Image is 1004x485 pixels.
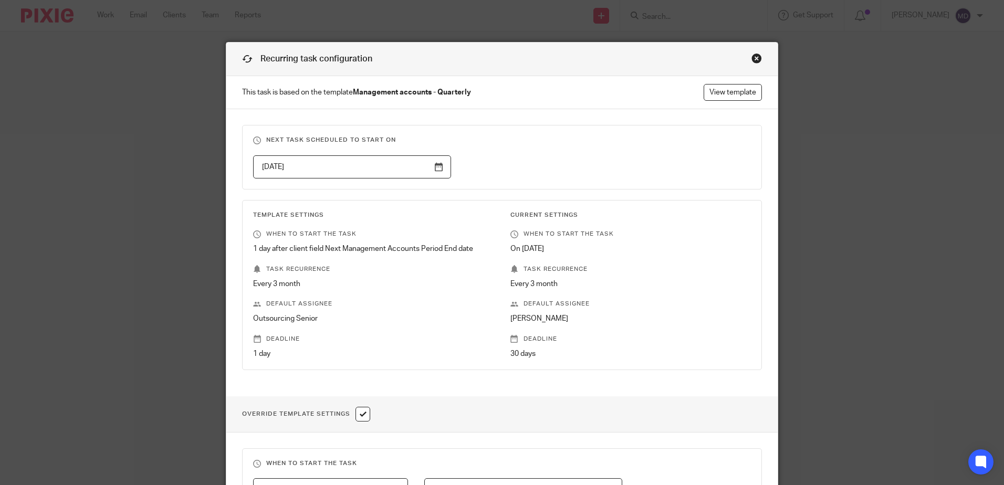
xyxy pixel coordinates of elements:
p: Deadline [510,335,751,343]
p: 1 day after client field Next Management Accounts Period End date [253,244,494,254]
a: View template [704,84,762,101]
h3: Template Settings [253,211,494,219]
p: When to start the task [510,230,751,238]
p: Every 3 month [510,279,751,289]
p: 30 days [510,349,751,359]
p: 1 day [253,349,494,359]
p: On [DATE] [510,244,751,254]
p: [PERSON_NAME] [510,313,751,324]
div: Close this dialog window [751,53,762,64]
h3: Next task scheduled to start on [253,136,751,144]
p: Outsourcing Senior [253,313,494,324]
p: When to start the task [253,230,494,238]
p: Default assignee [510,300,751,308]
p: Every 3 month [253,279,494,289]
p: Deadline [253,335,494,343]
h1: Recurring task configuration [242,53,372,65]
span: This task is based on the template [242,87,471,98]
strong: Management accounts - Quarterly [353,89,471,96]
h1: Override Template Settings [242,407,370,421]
h3: When to start the task [253,459,751,468]
p: Task recurrence [510,265,751,273]
p: Task recurrence [253,265,494,273]
h3: Current Settings [510,211,751,219]
p: Default assignee [253,300,494,308]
